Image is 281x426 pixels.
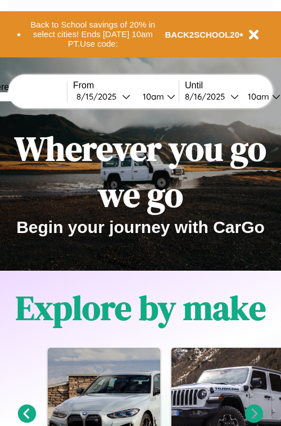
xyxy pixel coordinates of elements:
b: BACK2SCHOOL20 [165,30,240,39]
div: 10am [242,91,272,102]
button: 8/15/2025 [73,91,134,102]
div: 10am [137,91,167,102]
label: From [73,80,179,91]
button: Back to School savings of 20% in select cities! Ends [DATE] 10am PT.Use code: [21,17,165,52]
div: 8 / 15 / 2025 [76,91,122,102]
div: 8 / 16 / 2025 [185,91,230,102]
button: 10am [134,91,179,102]
h1: Explore by make [16,285,266,331]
